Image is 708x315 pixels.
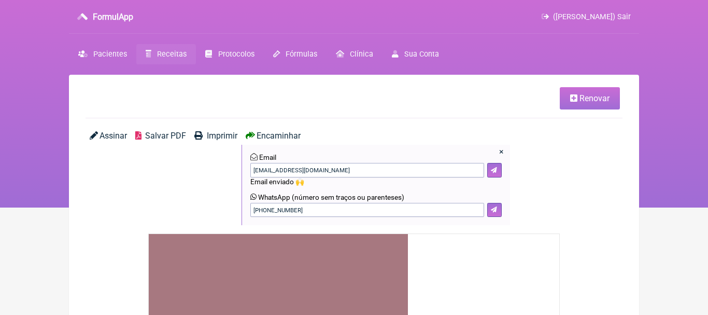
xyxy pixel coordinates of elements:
a: Sua Conta [383,44,448,64]
span: Email [259,153,276,161]
a: Clínica [327,44,383,64]
span: Email enviado 🙌 [250,177,304,186]
span: Receitas [157,50,187,59]
span: ([PERSON_NAME]) Sair [553,12,631,21]
a: ([PERSON_NAME]) Sair [542,12,631,21]
a: Salvar PDF [135,131,186,225]
a: Imprimir [194,131,237,225]
span: Imprimir [207,131,237,141]
span: Clínica [350,50,373,59]
span: Encaminhar [257,131,301,141]
a: Protocolos [196,44,263,64]
span: Renovar [579,93,610,103]
a: Receitas [136,44,196,64]
span: Salvar PDF [145,131,186,141]
h3: FormulApp [93,12,133,22]
span: Assinar [100,131,127,141]
a: Renovar [560,87,620,109]
span: Sua Conta [404,50,439,59]
a: Fórmulas [264,44,327,64]
a: Encaminhar [246,131,301,141]
span: WhatsApp (número sem traços ou parenteses) [258,193,404,201]
span: Protocolos [218,50,254,59]
span: Pacientes [93,50,127,59]
a: Pacientes [69,44,136,64]
span: Fórmulas [286,50,317,59]
a: Fechar [499,147,504,157]
a: Assinar [90,131,127,141]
